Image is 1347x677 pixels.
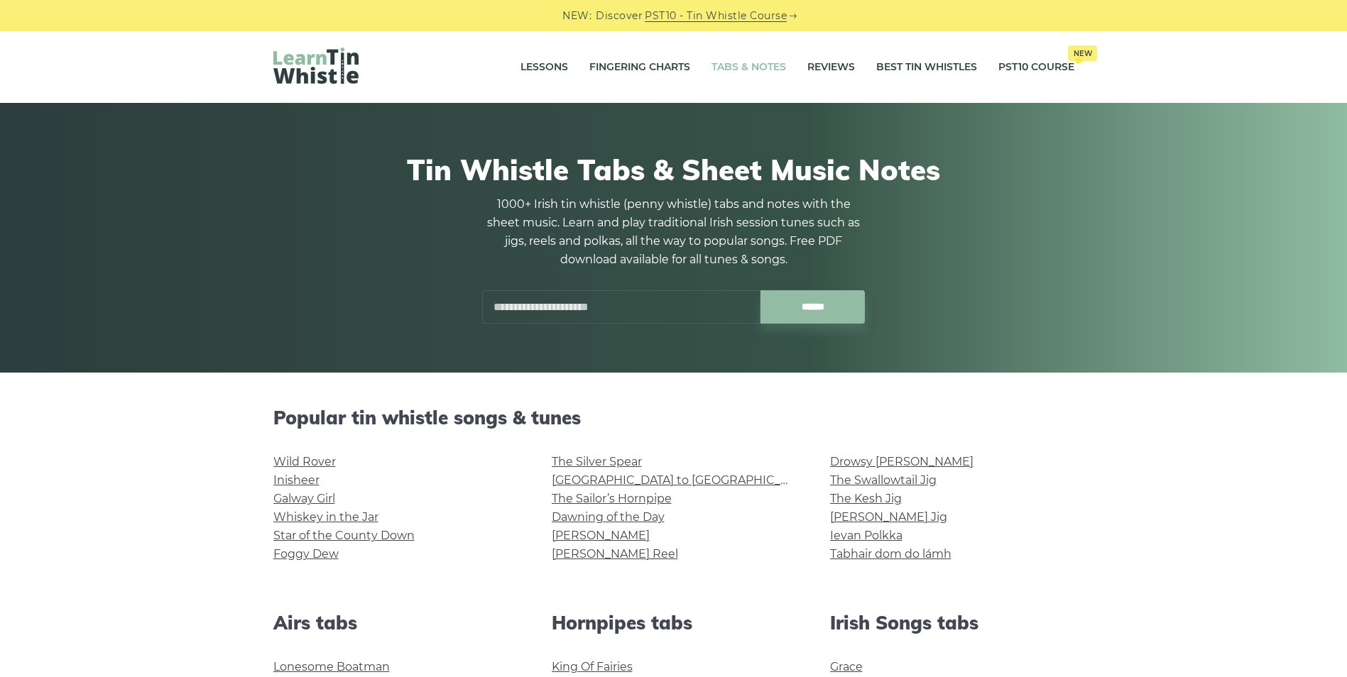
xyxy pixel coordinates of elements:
a: Inisheer [273,473,320,487]
h2: Popular tin whistle songs & tunes [273,407,1074,429]
img: LearnTinWhistle.com [273,48,359,84]
p: 1000+ Irish tin whistle (penny whistle) tabs and notes with the sheet music. Learn and play tradi... [482,195,866,269]
h2: Irish Songs tabs [830,612,1074,634]
h1: Tin Whistle Tabs & Sheet Music Notes [273,153,1074,187]
span: New [1068,45,1097,61]
a: Wild Rover [273,455,336,468]
a: Reviews [807,50,855,85]
a: Best Tin Whistles [876,50,977,85]
a: [GEOGRAPHIC_DATA] to [GEOGRAPHIC_DATA] [552,473,814,487]
a: Star of the County Down [273,529,415,542]
a: Galway Girl [273,492,335,505]
a: Tabs & Notes [711,50,786,85]
a: Dawning of the Day [552,510,665,524]
a: The Kesh Jig [830,492,902,505]
a: Ievan Polkka [830,529,902,542]
a: Lonesome Boatman [273,660,390,673]
h2: Airs tabs [273,612,518,634]
a: King Of Fairies [552,660,633,673]
a: PST10 CourseNew [998,50,1074,85]
a: The Sailor’s Hornpipe [552,492,672,505]
a: Tabhair dom do lámh [830,547,951,561]
a: [PERSON_NAME] [552,529,650,542]
a: The Silver Spear [552,455,642,468]
a: Grace [830,660,863,673]
a: [PERSON_NAME] Jig [830,510,947,524]
a: Whiskey in the Jar [273,510,378,524]
a: Fingering Charts [589,50,690,85]
a: Foggy Dew [273,547,339,561]
h2: Hornpipes tabs [552,612,796,634]
a: [PERSON_NAME] Reel [552,547,678,561]
a: The Swallowtail Jig [830,473,937,487]
a: Drowsy [PERSON_NAME] [830,455,974,468]
a: Lessons [520,50,568,85]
